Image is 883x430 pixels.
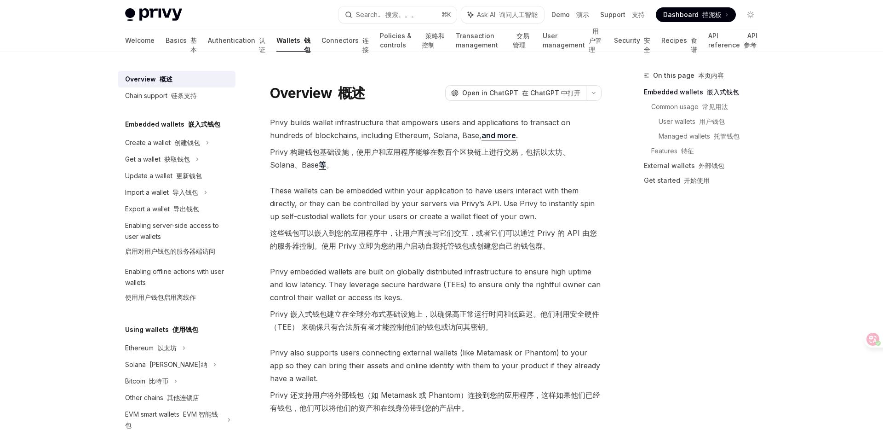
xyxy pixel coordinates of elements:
div: Bitcoin [125,376,168,387]
div: Export a wallet [125,203,199,215]
h1: Overview [270,85,365,101]
button: Ask AI 询问人工智能 [461,6,544,23]
font: 链条支持 [171,92,197,99]
button: Search... 搜索。。。⌘K [338,6,457,23]
div: Chain support [125,90,197,101]
div: Solana [125,359,207,370]
font: 在 ChatGPT 中打开 [522,89,580,97]
font: Privy 还支持用户将外部钱包（如 Metamask 或 Phantom）连接到您的应用程序，这样如果他们已经有钱包，他们可以将他们的资产和在线身份带到您的产品中。 [270,390,600,413]
font: 本页内容 [698,71,724,79]
a: User management 用户管理 [543,29,603,52]
font: 特征 [681,147,694,155]
font: 演示 [576,11,589,18]
div: Overview [125,74,172,85]
a: and more [482,131,516,140]
font: 使用钱包 [172,325,198,333]
font: 交易管理 [513,32,529,49]
font: 概述 [338,85,365,101]
span: Privy also supports users connecting external wallets (like Metamask or Phantom) to your app so t... [270,346,602,418]
font: [PERSON_NAME]纳 [149,360,207,368]
div: Get a wallet [125,154,190,165]
a: Get started 开始使用 [644,173,765,188]
a: Connectors 连接 [321,29,369,52]
font: Privy 嵌入式钱包建立在全球分布式基础设施上，以确保高正常运行时间和低延迟。他们利用安全硬件 （TEE） 来确保只有合法所有者才能控制他们的钱包或访问其密钥。 [270,309,599,331]
span: Dashboard [663,10,722,19]
a: Recipes 食谱 [661,29,697,52]
div: Enabling offline actions with user wallets [125,266,230,307]
font: 策略和控制 [422,32,445,49]
a: Welcome [125,29,155,52]
a: Wallets 钱包 [276,29,310,52]
font: 食谱 [691,36,697,53]
a: Dashboard 挡泥板 [656,7,736,22]
a: 等 [319,160,326,170]
a: Enabling server-side access to user wallets启用对用户钱包的服务器端访问 [118,217,235,263]
a: Export a wallet 导出钱包 [118,201,235,217]
a: User wallets 用户钱包 [659,114,765,129]
span: Open in ChatGPT [462,88,580,98]
font: 导出钱包 [173,205,199,213]
a: Features 特征 [651,144,765,158]
font: 获取钱包 [164,155,190,163]
div: Search... [356,9,418,20]
button: Toggle dark mode [743,7,758,22]
img: light logo [125,8,182,21]
font: 以太坊 [157,344,177,352]
font: 概述 [160,75,172,83]
span: Privy embedded wallets are built on globally distributed infrastructure to ensure high uptime and... [270,265,602,337]
a: API reference API 参考 [708,29,758,52]
font: 询问人工智能 [499,11,538,18]
font: 比特币 [149,377,168,385]
button: Open in ChatGPT 在 ChatGPT 中打开 [445,85,586,101]
font: 外部钱包 [699,162,724,169]
font: 基本 [190,36,197,53]
span: Ask AI [477,10,538,19]
a: Enabling offline actions with user wallets使用用户钱包启用离线作 [118,263,235,309]
span: On this page [653,70,724,81]
div: Update a wallet [125,170,202,181]
span: Privy builds wallet infrastructure that empowers users and applications to transact on hundreds o... [270,116,602,175]
h5: Using wallets [125,324,198,335]
font: 支持 [632,11,645,18]
font: 创建钱包 [174,139,200,146]
a: Basics 基本 [166,29,197,52]
font: 安全 [644,36,650,53]
font: 导入钱包 [172,188,198,196]
span: These wallets can be embedded within your application to have users interact with them directly, ... [270,184,602,256]
a: Authentication 认证 [208,29,265,52]
font: 用户管理 [589,27,602,53]
a: Transaction management 交易管理 [456,29,532,52]
font: 认证 [259,36,265,53]
font: 使用用户钱包启用离线作 [125,293,196,301]
a: Demo 演示 [551,10,589,19]
a: Policies & controls 策略和控制 [380,29,445,52]
a: Update a wallet 更新钱包 [118,168,235,184]
a: Chain support 链条支持 [118,87,235,104]
a: Support 支持 [600,10,645,19]
font: 这些钱包可以嵌入到您的应用程序中，让用户直接与它们交互，或者它们可以通过 Privy 的 API 由您的服务器控制。使用 Privy 立即为您的用户启动自我托管钱包或创建您自己的钱包群。 [270,228,597,250]
font: 其他连锁店 [167,394,199,401]
div: Import a wallet [125,187,198,198]
font: 更新钱包 [176,172,202,180]
a: Embedded wallets 嵌入式钱包 [644,85,765,99]
a: Common usage 常见用法 [651,99,765,114]
h5: Embedded wallets [125,119,220,130]
font: 搜索。。。 [385,11,418,18]
font: 启用对用户钱包的服务器端访问 [125,247,215,255]
a: Other chains 其他连锁店 [118,389,235,406]
a: Security 安全 [614,29,650,52]
span: ⌘ K [441,11,451,18]
div: Other chains [125,392,199,403]
font: API 参考 [744,32,757,49]
font: 托管钱包 [714,132,740,140]
font: 常见用法 [702,103,728,110]
font: 用户钱包 [699,117,725,125]
a: Managed wallets 托管钱包 [659,129,765,144]
div: Create a wallet [125,137,200,148]
font: 开始使用 [684,176,710,184]
font: 嵌入式钱包 [707,88,739,96]
a: Overview 概述 [118,71,235,87]
font: 挡泥板 [702,11,722,18]
div: Ethereum [125,343,177,354]
a: External wallets 外部钱包 [644,158,765,173]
